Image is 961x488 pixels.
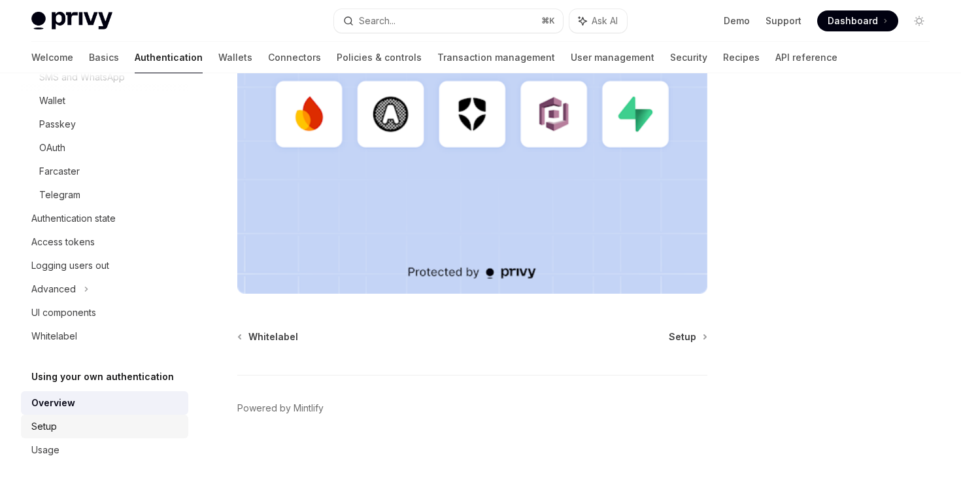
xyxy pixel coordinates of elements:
a: Access tokens [21,230,188,254]
a: Transaction management [437,42,555,73]
span: Ask AI [592,14,618,27]
div: UI components [31,305,96,321]
a: Authentication [135,42,203,73]
a: Whitelabel [21,324,188,348]
span: Dashboard [828,14,878,27]
a: Policies & controls [337,42,422,73]
a: Connectors [268,42,321,73]
div: OAuth [39,140,65,156]
div: Usage [31,442,59,458]
a: Logging users out [21,254,188,277]
h5: Using your own authentication [31,369,174,385]
a: Usage [21,438,188,462]
a: Powered by Mintlify [237,402,324,415]
div: Telegram [39,187,80,203]
div: Authentication state [31,211,116,226]
a: Basics [89,42,119,73]
div: Advanced [31,281,76,297]
a: Welcome [31,42,73,73]
div: Passkey [39,116,76,132]
div: Wallet [39,93,65,109]
div: Overview [31,395,75,411]
a: Setup [21,415,188,438]
button: Search...⌘K [334,9,562,33]
a: Recipes [723,42,760,73]
a: OAuth [21,136,188,160]
div: Logging users out [31,258,109,273]
span: ⌘ K [541,16,555,26]
span: Whitelabel [248,330,298,343]
a: Farcaster [21,160,188,183]
button: Ask AI [569,9,627,33]
a: Telegram [21,183,188,207]
a: Wallet [21,89,188,113]
a: Overview [21,391,188,415]
a: Whitelabel [239,330,298,343]
div: Setup [31,419,57,434]
a: Wallets [218,42,252,73]
a: Support [766,14,801,27]
a: Authentication state [21,207,188,230]
div: Whitelabel [31,328,77,344]
span: Setup [669,330,696,343]
a: Dashboard [817,10,898,31]
a: User management [571,42,654,73]
div: Search... [359,13,396,29]
div: Farcaster [39,164,80,179]
div: Access tokens [31,234,95,250]
a: Security [670,42,707,73]
a: UI components [21,301,188,324]
img: light logo [31,12,112,30]
a: Setup [669,330,706,343]
button: Toggle dark mode [909,10,930,31]
a: API reference [775,42,837,73]
a: Passkey [21,113,188,136]
a: Demo [724,14,750,27]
